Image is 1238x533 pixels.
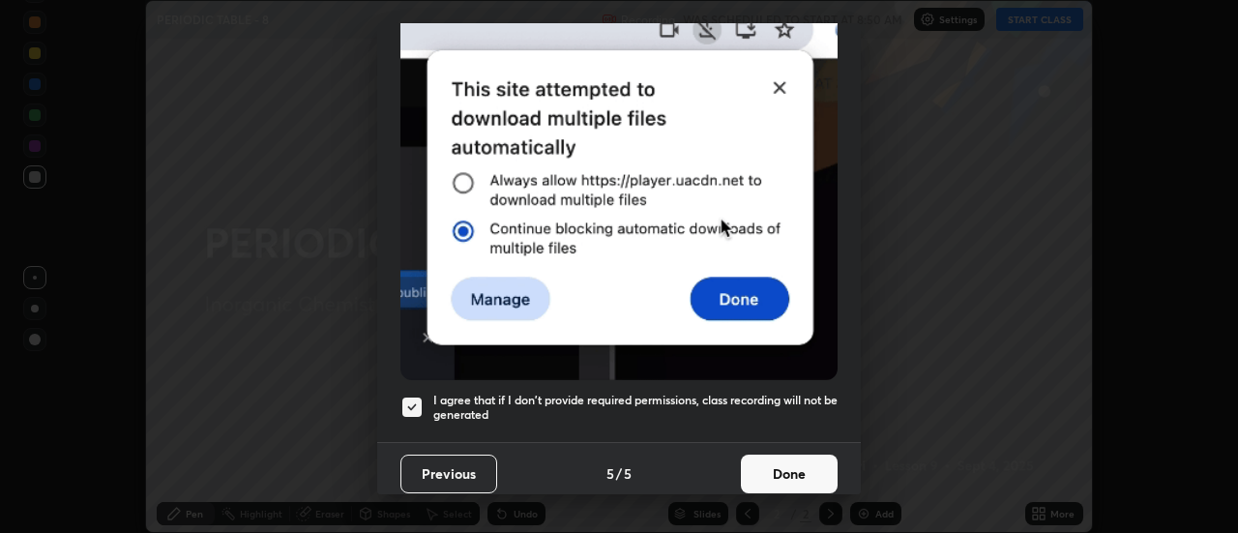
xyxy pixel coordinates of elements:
button: Previous [400,455,497,493]
h4: / [616,463,622,484]
h4: 5 [624,463,632,484]
h4: 5 [606,463,614,484]
button: Done [741,455,838,493]
h5: I agree that if I don't provide required permissions, class recording will not be generated [433,393,838,423]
